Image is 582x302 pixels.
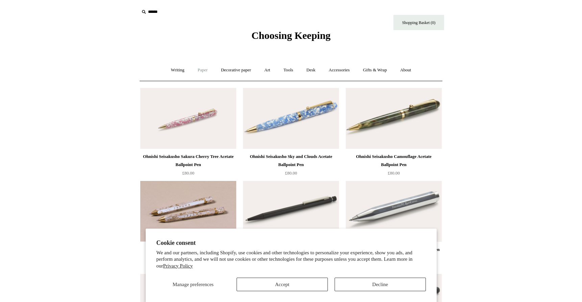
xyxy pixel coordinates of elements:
a: Accessories [323,61,356,79]
a: Privacy Policy [163,263,193,269]
a: Ohnishi Seisakusho Sakura Cherry Tree Acetate Ballpoint Pen £80.00 [140,153,236,180]
a: Gifts & Wrap [357,61,393,79]
a: Ohnishi Seisakusho Sakura Cherry Tree Acetate Ballpoint Pen Ohnishi Seisakusho Sakura Cherry Tree... [140,88,236,149]
a: Raw Aluminium Kaweco AL Sport Ballpoint Pen Raw Aluminium Kaweco AL Sport Ballpoint Pen [346,181,442,242]
a: Ohnishi Seisakusho Sky and Clouds Acetate Ballpoint Pen Ohnishi Seisakusho Sky and Clouds Acetate... [243,88,339,149]
h2: Cookie consent [156,239,426,247]
a: About [394,61,417,79]
button: Manage preferences [156,278,230,291]
img: Ohnishi Seisakusho Sky and Clouds Acetate Ballpoint Pen [243,88,339,149]
div: Ohnishi Seisakusho Camouflage Acetate Ballpoint Pen [347,153,440,169]
a: Matte Black Lamy CP1 Ballpoint Pen Matte Black Lamy CP1 Ballpoint Pen [243,181,339,242]
a: Brass Tetzbo Silver Foil Ballpoint Pen - Short Brass Tetzbo Silver Foil Ballpoint Pen - Short [140,181,236,242]
a: Art [258,61,276,79]
a: Ohnishi Seisakusho Camouflage Acetate Ballpoint Pen £80.00 [346,153,442,180]
span: Choosing Keeping [251,30,331,41]
span: Manage preferences [173,282,214,287]
span: £80.00 [388,170,400,176]
div: Ohnishi Seisakusho Sakura Cherry Tree Acetate Ballpoint Pen [142,153,235,169]
a: Ohnishi Seisakusho Sky and Clouds Acetate Ballpoint Pen £80.00 [243,153,339,180]
div: Brass Tetzbo Silver Foil Ballpoint Pen - Short [142,246,235,254]
button: Accept [237,278,328,291]
a: Choosing Keeping [251,35,331,40]
button: Decline [335,278,426,291]
img: Ohnishi Seisakusho Camouflage Acetate Ballpoint Pen [346,88,442,149]
a: Tools [277,61,299,79]
span: £80.00 [285,170,297,176]
a: Decorative paper [215,61,257,79]
a: Paper [192,61,214,79]
img: Brass Tetzbo Silver Foil Ballpoint Pen - Short [140,181,236,242]
a: Desk [300,61,322,79]
a: Shopping Basket (0) [393,15,444,30]
img: Ohnishi Seisakusho Sakura Cherry Tree Acetate Ballpoint Pen [140,88,236,149]
img: Raw Aluminium Kaweco AL Sport Ballpoint Pen [346,181,442,242]
p: We and our partners, including Shopify, use cookies and other technologies to personalize your ex... [156,250,426,270]
a: Ohnishi Seisakusho Camouflage Acetate Ballpoint Pen Ohnishi Seisakusho Camouflage Acetate Ballpoi... [346,88,442,149]
span: £80.00 [182,170,194,176]
div: Ohnishi Seisakusho Sky and Clouds Acetate Ballpoint Pen [245,153,337,169]
img: Matte Black Lamy CP1 Ballpoint Pen [243,181,339,242]
a: Brass Tetzbo Silver Foil Ballpoint Pen - Short £275.00 [140,246,236,273]
a: Writing [165,61,191,79]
